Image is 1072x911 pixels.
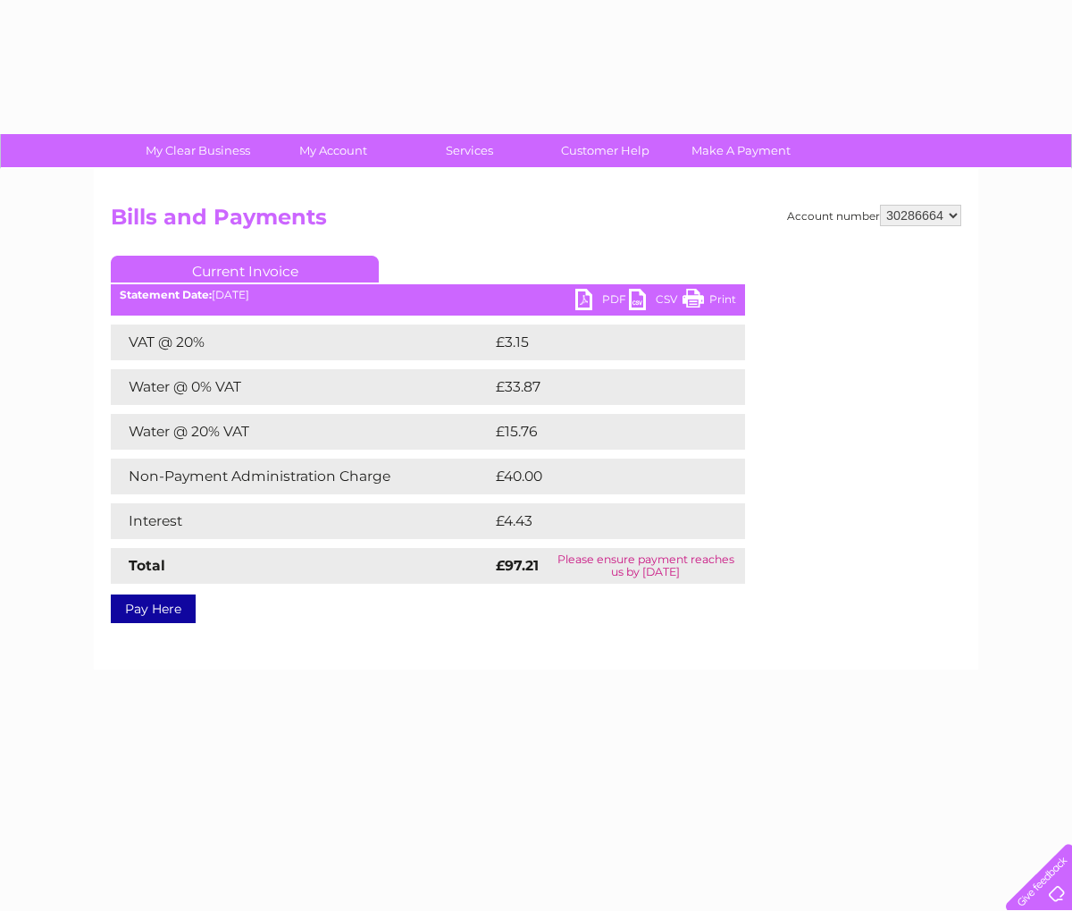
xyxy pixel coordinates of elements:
[111,205,961,239] h2: Bills and Payments
[491,325,700,360] td: £3.15
[260,134,407,167] a: My Account
[532,134,679,167] a: Customer Help
[129,557,165,574] strong: Total
[629,289,683,315] a: CSV
[396,134,543,167] a: Services
[575,289,629,315] a: PDF
[111,595,196,623] a: Pay Here
[491,503,703,539] td: £4.43
[111,325,491,360] td: VAT @ 20%
[111,256,379,283] a: Current Invoice
[111,459,491,494] td: Non-Payment Administration Charge
[547,548,745,584] td: Please ensure payment reaches us by [DATE]
[111,414,491,450] td: Water @ 20% VAT
[111,503,491,539] td: Interest
[787,205,961,226] div: Account number
[496,557,539,574] strong: £97.21
[491,459,710,494] td: £40.00
[491,414,708,450] td: £15.76
[683,289,736,315] a: Print
[667,134,815,167] a: Make A Payment
[124,134,272,167] a: My Clear Business
[111,289,745,301] div: [DATE]
[120,288,212,301] b: Statement Date:
[111,369,491,405] td: Water @ 0% VAT
[491,369,708,405] td: £33.87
